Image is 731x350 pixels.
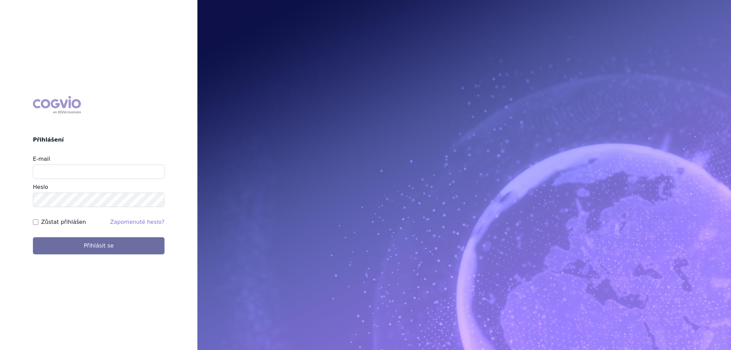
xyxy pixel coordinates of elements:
[33,136,165,144] h2: Přihlášení
[33,237,165,254] button: Přihlásit se
[33,184,48,190] label: Heslo
[33,156,50,162] label: E-mail
[110,219,165,225] a: Zapomenuté heslo?
[41,218,86,226] label: Zůstat přihlášen
[33,96,81,114] div: COGVIO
